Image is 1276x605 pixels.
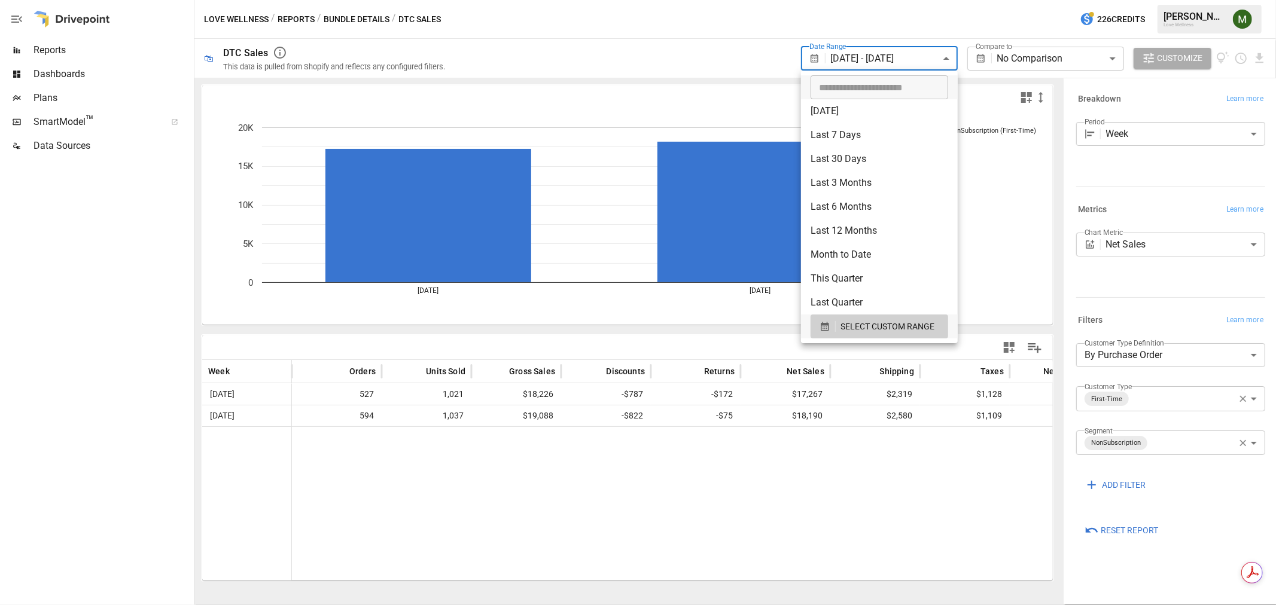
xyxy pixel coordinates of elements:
li: This Quarter [801,267,958,291]
button: SELECT CUSTOM RANGE [811,314,948,338]
span: SELECT CUSTOM RANGE [840,319,934,334]
li: Last 7 Days [801,123,958,147]
li: Last 3 Months [801,171,958,195]
li: Last 6 Months [801,195,958,219]
li: [DATE] [801,99,958,123]
li: Last Quarter [801,291,958,314]
li: Month to Date [801,243,958,267]
li: Last 30 Days [801,147,958,171]
li: Last 12 Months [801,219,958,243]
